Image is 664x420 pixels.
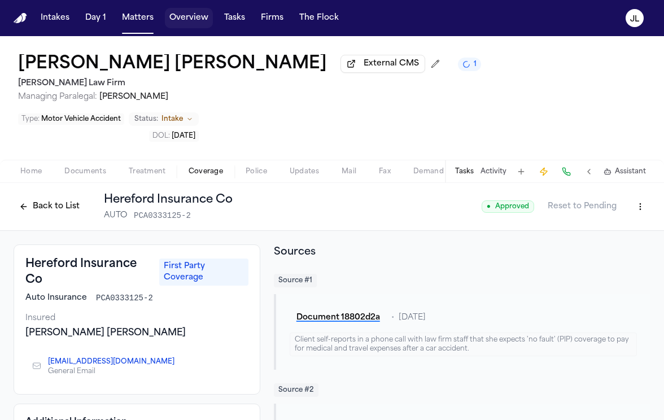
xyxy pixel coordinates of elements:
[161,115,183,124] span: Intake
[379,167,391,176] span: Fax
[48,367,184,376] div: General Email
[220,8,250,28] button: Tasks
[630,15,639,23] text: JL
[152,133,170,139] span: DOL :
[25,256,152,288] h3: Hereford Insurance Co
[541,198,623,216] button: Reset to Pending
[117,8,158,28] button: Matters
[399,312,426,323] span: [DATE]
[25,326,248,340] div: [PERSON_NAME] [PERSON_NAME]
[274,274,317,287] span: Source # 1
[482,200,534,213] span: Approved
[14,13,27,24] img: Finch Logo
[25,292,87,304] span: Auto Insurance
[129,112,199,126] button: Change status from Intake
[274,383,318,397] span: Source # 2
[18,93,97,101] span: Managing Paralegal:
[391,312,394,323] span: •
[165,8,213,28] button: Overview
[364,58,419,69] span: External CMS
[342,167,356,176] span: Mail
[455,167,474,176] button: Tasks
[295,8,343,28] button: The Flock
[18,54,327,75] h1: [PERSON_NAME] [PERSON_NAME]
[480,167,506,176] button: Activity
[18,77,481,90] h2: [PERSON_NAME] Law Firm
[246,167,267,176] span: Police
[615,167,646,176] span: Assistant
[256,8,288,28] button: Firms
[21,116,40,123] span: Type :
[290,308,387,328] button: Document 18802d2a
[81,8,111,28] button: Day 1
[413,167,444,176] span: Demand
[134,210,191,221] span: PCA0333125-2
[458,58,481,71] button: 1 active task
[149,130,199,142] button: Edit DOL: 2025-08-07
[487,202,491,211] span: ●
[513,164,529,180] button: Add Task
[604,167,646,176] button: Assistant
[104,192,233,208] h1: Hereford Insurance Co
[41,116,121,123] span: Motor Vehicle Accident
[536,164,552,180] button: Create Immediate Task
[172,133,195,139] span: [DATE]
[18,54,327,75] button: Edit matter name
[99,93,168,101] span: [PERSON_NAME]
[25,313,248,324] div: Insured
[36,8,74,28] button: Intakes
[18,113,124,125] button: Edit Type: Motor Vehicle Accident
[290,167,319,176] span: Updates
[48,357,174,366] a: [EMAIL_ADDRESS][DOMAIN_NAME]
[20,167,42,176] span: Home
[274,244,650,260] h2: Sources
[104,210,127,221] span: AUTO
[159,259,248,286] span: First Party Coverage
[14,198,85,216] button: Back to List
[134,115,158,124] span: Status:
[96,292,153,304] span: PCA0333125-2
[290,333,637,356] div: Client self-reports in a phone call with law firm staff that she expects 'no fault' (PIP) coverag...
[340,55,425,73] button: External CMS
[189,167,223,176] span: Coverage
[14,13,27,24] a: Home
[129,167,166,176] span: Treatment
[474,60,477,69] span: 1
[558,164,574,180] button: Make a Call
[64,167,106,176] span: Documents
